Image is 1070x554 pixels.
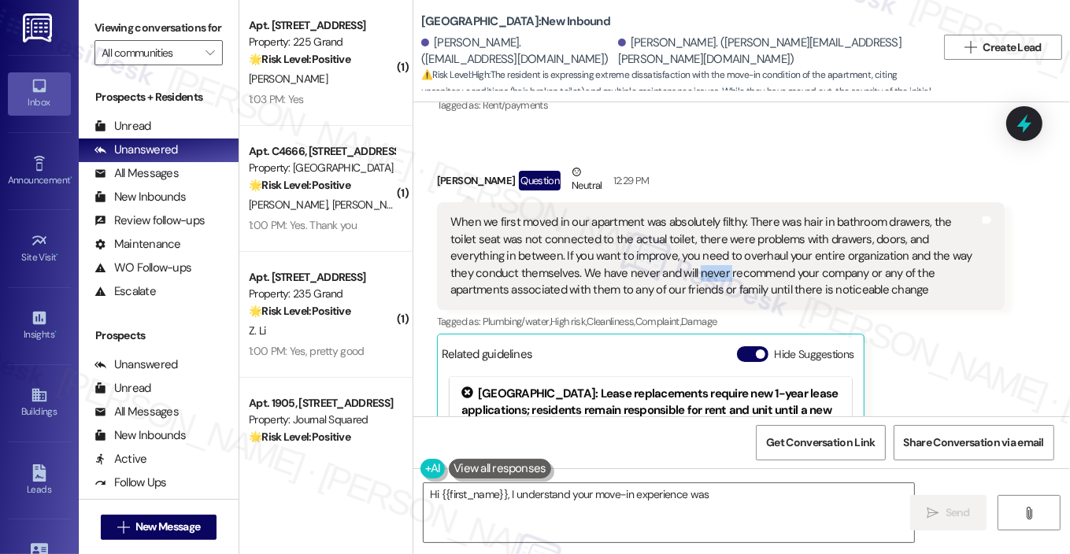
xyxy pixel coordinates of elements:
div: Neutral [568,164,605,197]
span: [PERSON_NAME] [249,198,332,212]
div: 1:00 PM: Yes, pretty good [249,344,365,358]
label: Viewing conversations for [94,16,223,40]
span: • [54,327,57,338]
div: Prospects + Residents [79,89,239,105]
span: Get Conversation Link [766,434,875,451]
div: Follow Ups [94,475,167,491]
span: Plumbing/water , [483,315,550,328]
div: Apt. 1905, [STREET_ADDRESS] [249,395,394,412]
div: 1:03 PM: Yes [249,92,304,106]
a: Insights • [8,305,71,347]
i:  [117,521,129,534]
div: Maintenance [94,236,181,253]
span: Complaint , [635,315,682,328]
span: Z. Li [249,323,266,338]
button: Send [910,495,987,530]
div: All Messages [94,165,179,182]
div: 1:00 PM: Yes. Thank you [249,218,357,232]
span: : The resident is expressing extreme dissatisfaction with the move-in condition of the apartment,... [421,67,936,135]
strong: ⚠️ Risk Level: High [421,68,489,81]
div: New Inbounds [94,427,186,444]
span: Cleanliness , [587,315,635,328]
div: Property: 235 Grand [249,286,394,302]
i:  [927,507,939,519]
span: Send [946,504,970,521]
div: Question [519,171,561,190]
b: [GEOGRAPHIC_DATA]: New Inbound [421,13,610,30]
strong: 🌟 Risk Level: Positive [249,178,350,192]
i:  [1023,507,1035,519]
div: Active [94,451,147,467]
div: New Inbounds [94,189,186,205]
div: Property: 225 Grand [249,34,394,50]
button: Get Conversation Link [756,425,885,460]
img: ResiDesk Logo [23,13,55,42]
strong: 🌟 Risk Level: Positive [249,304,350,318]
div: [GEOGRAPHIC_DATA]: Lease replacements require new 1-year lease applications; residents remain res... [461,386,841,437]
div: Tagged as: [437,94,555,116]
div: [PERSON_NAME]. ([PERSON_NAME][EMAIL_ADDRESS][PERSON_NAME][DOMAIN_NAME]) [618,35,924,68]
a: Site Visit • [8,227,71,270]
span: High risk , [550,315,587,328]
div: [PERSON_NAME] [437,164,1005,202]
button: Share Conversation via email [894,425,1054,460]
div: Tagged as: [437,310,1005,333]
div: [PERSON_NAME]. ([EMAIL_ADDRESS][DOMAIN_NAME]) [421,35,614,68]
div: Apt. [STREET_ADDRESS] [249,17,394,34]
span: Rent/payments [483,98,549,112]
span: New Message [135,519,200,535]
span: Share Conversation via email [904,434,1044,451]
a: Buildings [8,382,71,424]
span: Create Lead [983,39,1042,56]
button: Create Lead [944,35,1062,60]
div: Unanswered [94,356,178,373]
div: WO Follow-ups [94,260,191,276]
input: All communities [102,40,198,65]
a: Inbox [8,72,71,115]
div: Related guidelines [442,346,533,369]
i:  [205,46,214,59]
span: [PERSON_NAME] [331,198,415,212]
div: All Messages [94,404,179,420]
div: 12:29 PM [609,172,650,189]
div: Review follow-ups [94,212,205,229]
button: New Message [101,515,217,540]
div: Unread [94,118,151,135]
textarea: Hi {{first_name}}, I understand your move-in experience [424,483,915,542]
span: Damage [681,315,716,328]
strong: 🌟 Risk Level: Positive [249,52,350,66]
div: When we first moved in our apartment was absolutely filthy. There was hair in bathroom drawers, t... [450,214,979,298]
div: Unanswered [94,142,178,158]
div: Unread [94,380,151,397]
span: • [70,172,72,183]
label: Hide Suggestions [775,346,854,363]
div: Property: [GEOGRAPHIC_DATA] [249,160,394,176]
div: Apt. C4666, [STREET_ADDRESS][PERSON_NAME] [249,143,394,160]
div: Prospects [79,327,239,344]
span: [PERSON_NAME] [249,72,328,86]
div: Apt. [STREET_ADDRESS] [249,269,394,286]
i:  [964,41,976,54]
strong: 🌟 Risk Level: Positive [249,430,350,444]
div: Property: Journal Squared [249,412,394,428]
div: Escalate [94,283,156,300]
a: Leads [8,460,71,502]
span: • [57,249,59,260]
